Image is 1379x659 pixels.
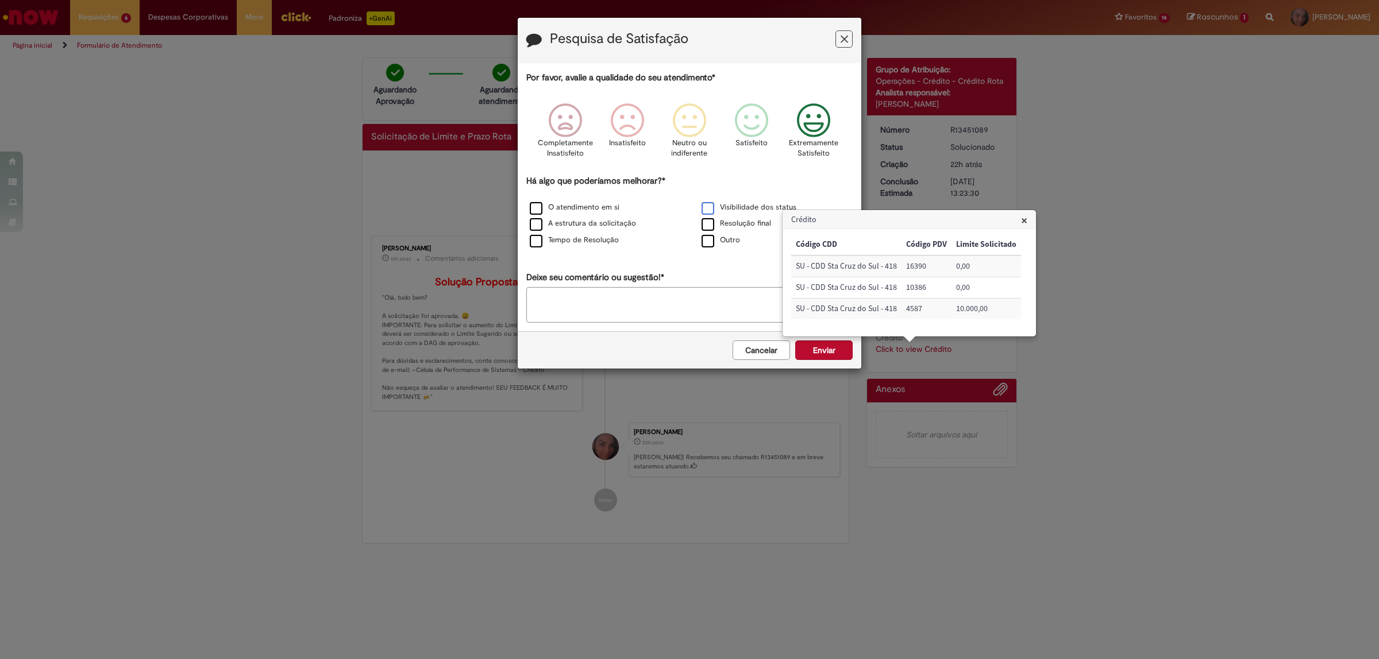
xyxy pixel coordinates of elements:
label: Deixe seu comentário ou sugestão!* [526,272,664,284]
p: Satisfeito [735,138,768,149]
td: Limite Solicitado: 10.000,00 [952,299,1021,319]
td: Código CDD: SU - CDD Sta Cruz do Sul - 418 [791,277,902,299]
div: Neutro ou indiferente [660,95,719,173]
p: Neutro ou indiferente [669,138,710,159]
td: Código PDV: 16390 [902,255,952,277]
td: Código PDV: 4587 [902,299,952,319]
div: Há algo que poderíamos melhorar?* [526,175,853,249]
td: Código CDD: SU - CDD Sta Cruz do Sul - 418 [791,299,902,319]
label: A estrutura da solicitação [530,218,636,229]
label: Por favor, avalie a qualidade do seu atendimento* [526,72,715,84]
td: Limite Solicitado: 0,00 [952,255,1021,277]
label: O atendimento em si [530,202,619,213]
button: Close [1021,214,1027,226]
p: Extremamente Satisfeito [789,138,838,159]
label: Visibilidade dos status [702,202,796,213]
p: Completamente Insatisfeito [538,138,593,159]
label: Outro [702,235,740,246]
td: Código CDD: SU - CDD Sta Cruz do Sul - 418 [791,255,902,277]
label: Pesquisa de Satisfação [550,32,688,46]
label: Tempo de Resolução [530,235,619,246]
td: Limite Solicitado: 0,00 [952,277,1021,299]
th: Limite Solicitado [952,234,1021,255]
div: Extremamente Satisfeito [784,95,843,173]
button: Cancelar [733,340,790,360]
div: Satisfeito [722,95,781,173]
span: × [1021,212,1027,228]
th: Código PDV [902,234,952,255]
div: Crédito [782,210,1037,337]
label: Resolução final [702,218,771,229]
h3: Crédito [783,211,1035,229]
p: Insatisfeito [609,138,646,149]
div: Insatisfeito [598,95,657,173]
th: Código CDD [791,234,902,255]
td: Código PDV: 10386 [902,277,952,299]
div: Completamente Insatisfeito [536,95,594,173]
button: Enviar [795,340,853,360]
